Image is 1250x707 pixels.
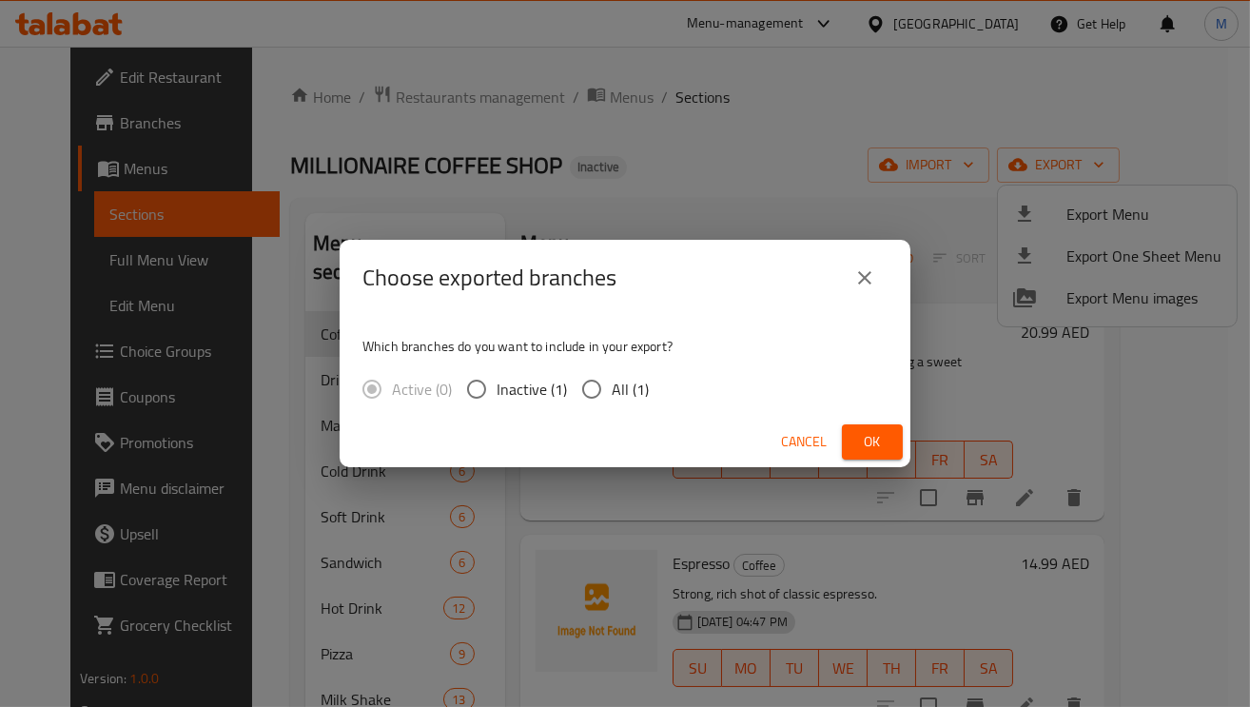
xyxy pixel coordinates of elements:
p: Which branches do you want to include in your export? [362,337,888,356]
button: close [842,255,888,301]
span: All (1) [612,378,649,401]
h2: Choose exported branches [362,263,616,293]
button: Ok [842,424,903,460]
button: Cancel [773,424,834,460]
span: Active (0) [392,378,452,401]
span: Inactive (1) [497,378,567,401]
span: Cancel [781,430,827,454]
span: Ok [857,430,888,454]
